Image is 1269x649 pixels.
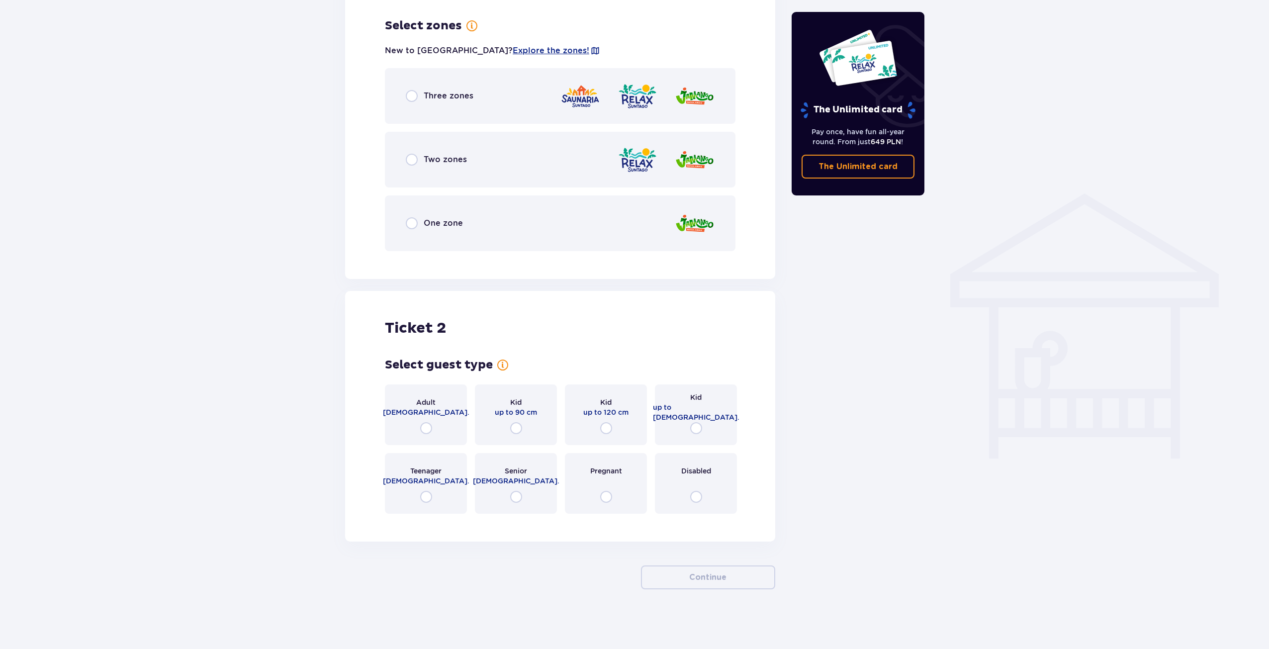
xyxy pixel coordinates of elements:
[818,29,898,87] img: Two entry cards to Suntago with the word 'UNLIMITED RELAX', featuring a white background with tro...
[675,209,715,238] img: Jamango
[641,565,775,589] button: Continue
[818,161,898,172] p: The Unlimited card
[618,146,657,174] img: Relax
[871,138,901,146] span: 649 PLN
[513,45,589,56] a: Explore the zones!
[802,155,915,179] a: The Unlimited card
[416,397,436,407] span: Adult
[802,127,915,147] p: Pay once, have fun all-year round. From just !
[505,466,527,476] span: Senior
[385,18,462,33] h3: Select zones
[383,476,469,486] span: [DEMOGRAPHIC_DATA].
[800,101,916,119] p: The Unlimited card
[385,45,600,56] p: New to [GEOGRAPHIC_DATA]?
[681,466,711,476] span: Disabled
[690,392,702,402] span: Kid
[424,91,473,101] span: Three zones
[618,82,657,110] img: Relax
[653,402,739,422] span: up to [DEMOGRAPHIC_DATA].
[385,319,446,338] h2: Ticket 2
[510,397,522,407] span: Kid
[590,466,622,476] span: Pregnant
[385,358,493,372] h3: Select guest type
[410,466,442,476] span: Teenager
[583,407,629,417] span: up to 120 cm
[383,407,469,417] span: [DEMOGRAPHIC_DATA].
[689,572,726,583] p: Continue
[495,407,537,417] span: up to 90 cm
[473,476,559,486] span: [DEMOGRAPHIC_DATA].
[424,154,467,165] span: Two zones
[560,82,600,110] img: Saunaria
[424,218,463,229] span: One zone
[675,146,715,174] img: Jamango
[675,82,715,110] img: Jamango
[600,397,612,407] span: Kid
